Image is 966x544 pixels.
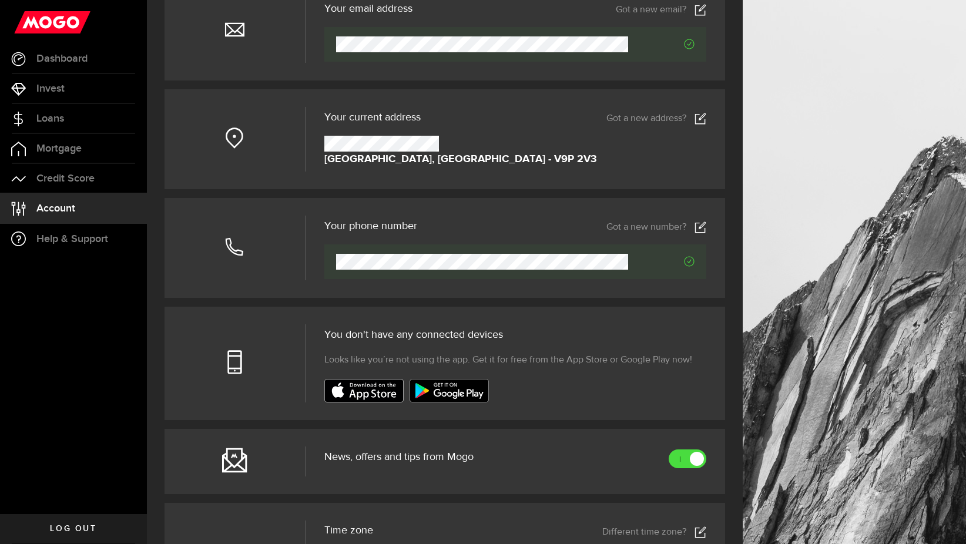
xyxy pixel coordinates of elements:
[36,234,108,244] span: Help & Support
[324,221,417,231] h3: Your phone number
[50,525,96,533] span: Log out
[324,353,692,367] span: Looks like you’re not using the app. Get it for free from the App Store or Google Play now!
[616,4,706,16] a: Got a new email?
[324,379,404,402] img: badge-app-store.svg
[36,83,65,94] span: Invest
[410,379,489,402] img: badge-google-play.svg
[628,256,695,267] span: Verified
[324,330,503,340] span: You don't have any connected devices
[324,525,373,536] span: Time zone
[36,143,82,154] span: Mortgage
[606,113,706,125] a: Got a new address?
[606,221,706,233] a: Got a new number?
[602,526,706,538] a: Different time zone?
[324,4,412,14] h3: Your email address
[9,5,45,40] button: Open LiveChat chat widget
[36,203,75,214] span: Account
[628,39,695,49] span: Verified
[36,173,95,184] span: Credit Score
[324,112,421,123] span: Your current address
[324,152,597,167] strong: [GEOGRAPHIC_DATA], [GEOGRAPHIC_DATA] - V9P 2V3
[324,452,474,462] span: News, offers and tips from Mogo
[36,53,88,64] span: Dashboard
[36,113,64,124] span: Loans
